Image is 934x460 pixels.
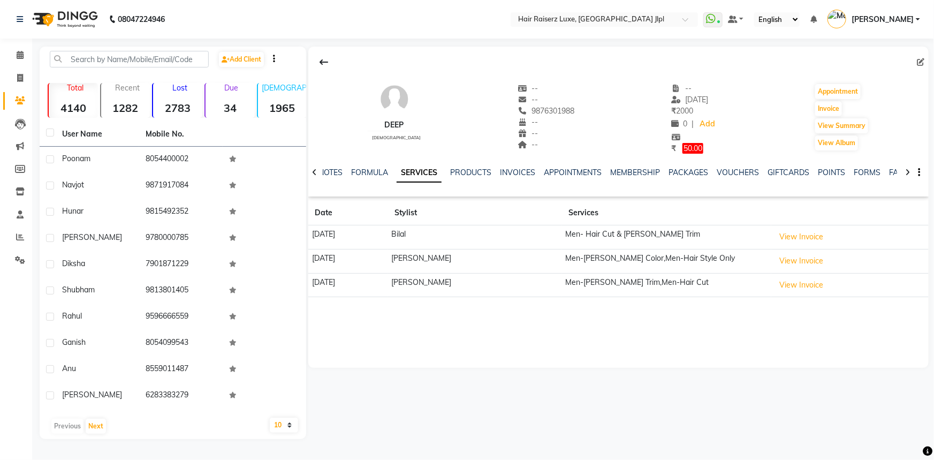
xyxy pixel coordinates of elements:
[388,249,562,273] td: [PERSON_NAME]
[308,225,388,249] td: [DATE]
[692,118,694,130] span: |
[854,168,880,177] a: FORMS
[562,273,771,297] td: Men-[PERSON_NAME] Trim,Men-Hair Cut
[139,225,223,252] td: 9780000785
[27,4,101,34] img: logo
[815,118,868,133] button: View Summary
[53,83,98,93] p: Total
[671,106,693,116] span: 2000
[889,168,915,177] a: FAMILY
[139,147,223,173] td: 8054400002
[351,168,388,177] a: FORMULA
[56,122,139,147] th: User Name
[139,278,223,304] td: 9813801405
[774,253,828,269] button: View Invoice
[827,10,846,28] img: Manpreet Kaur
[62,180,84,190] span: Navjot
[62,390,122,399] span: [PERSON_NAME]
[500,168,535,177] a: INVOICES
[815,84,861,99] button: Appointment
[610,168,660,177] a: MEMBERSHIP
[62,337,86,347] span: Ganish
[774,229,828,245] button: View Invoice
[118,4,165,34] b: 08047224946
[378,83,411,115] img: avatar
[818,168,845,177] a: POINTS
[368,119,421,131] div: Deep
[518,95,538,104] span: --
[139,383,223,409] td: 6283383279
[139,173,223,199] td: 9871917084
[774,277,828,293] button: View Invoice
[518,117,538,127] span: --
[62,206,83,216] span: Hunar
[208,83,255,93] p: Due
[671,95,708,104] span: [DATE]
[153,101,202,115] strong: 2783
[669,168,708,177] a: PACKAGES
[105,83,150,93] p: Recent
[562,201,771,225] th: Services
[518,129,538,138] span: --
[86,419,106,434] button: Next
[308,249,388,273] td: [DATE]
[157,83,202,93] p: Lost
[62,259,85,268] span: Diksha
[219,52,264,67] a: Add Client
[62,232,122,242] span: [PERSON_NAME]
[852,14,914,25] span: [PERSON_NAME]
[518,106,574,116] span: 9876301988
[518,140,538,149] span: --
[671,106,676,116] span: ₹
[139,122,223,147] th: Mobile No.
[815,135,858,150] button: View Album
[318,168,343,177] a: NOTES
[518,84,538,93] span: --
[562,249,771,273] td: Men-[PERSON_NAME] Color,Men-Hair Style Only
[562,225,771,249] td: Men- Hair Cut & [PERSON_NAME] Trim
[768,168,809,177] a: GIFTCARDS
[101,101,150,115] strong: 1282
[671,119,687,129] span: 0
[139,304,223,330] td: 9596666559
[671,84,692,93] span: --
[62,154,90,163] span: poonam
[206,101,255,115] strong: 34
[698,117,717,132] a: Add
[308,201,388,225] th: Date
[388,273,562,297] td: [PERSON_NAME]
[372,135,421,140] span: [DEMOGRAPHIC_DATA]
[397,163,442,183] a: SERVICES
[139,357,223,383] td: 8559011487
[62,311,82,321] span: Rahul
[308,273,388,297] td: [DATE]
[139,330,223,357] td: 8054099543
[139,252,223,278] td: 7901871229
[313,52,335,72] div: Back to Client
[62,364,76,373] span: anu
[50,51,209,67] input: Search by Name/Mobile/Email/Code
[388,201,562,225] th: Stylist
[671,144,676,153] span: ₹
[544,168,602,177] a: APPOINTMENTS
[450,168,491,177] a: PRODUCTS
[262,83,307,93] p: [DEMOGRAPHIC_DATA]
[682,143,703,154] span: 50.00
[49,101,98,115] strong: 4140
[258,101,307,115] strong: 1965
[815,101,842,116] button: Invoice
[139,199,223,225] td: 9815492352
[388,225,562,249] td: Bilal
[717,168,759,177] a: VOUCHERS
[62,285,95,295] span: Shubham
